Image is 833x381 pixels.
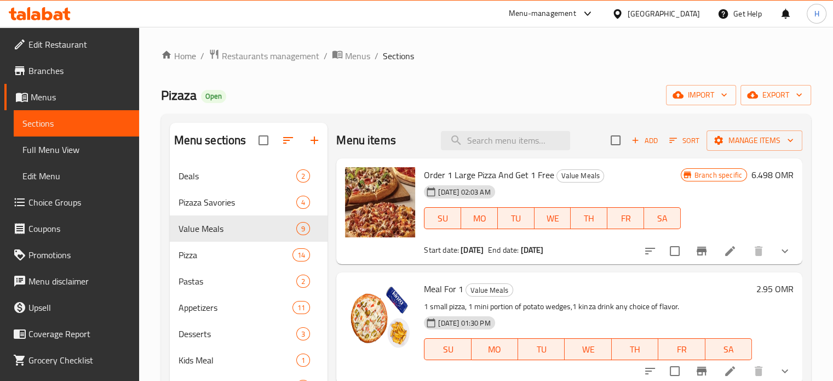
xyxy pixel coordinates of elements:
span: SU [429,342,467,357]
a: Sections [14,110,139,137]
a: Coverage Report [4,321,139,347]
button: SA [644,207,681,229]
button: SU [424,207,461,229]
button: SA [705,338,752,360]
span: export [749,88,802,102]
div: items [292,301,310,314]
span: Grocery Checklist [28,354,130,367]
li: / [324,49,328,62]
span: Manage items [715,134,794,147]
span: TH [575,211,603,226]
span: MO [466,211,493,226]
span: Start date: [424,243,459,257]
span: 4 [297,197,309,208]
span: Menu disclaimer [28,275,130,288]
span: SA [648,211,676,226]
span: Coupons [28,222,130,235]
span: Sort items [662,132,706,149]
li: / [375,49,378,62]
span: Kids Meal [179,354,297,367]
button: Add section [301,127,328,153]
button: MO [472,338,518,360]
span: Branches [28,64,130,77]
span: Value Meals [557,169,604,182]
span: WE [539,211,567,226]
span: Select to update [663,240,686,263]
span: Full Menu View [22,143,130,156]
div: Value Meals [556,169,604,183]
button: TH [571,207,607,229]
button: MO [461,207,498,229]
button: sort-choices [637,238,663,264]
div: items [296,275,310,288]
div: Appetizers11 [170,294,328,321]
div: Menu-management [509,7,576,20]
span: End date: [488,243,519,257]
div: Deals2 [170,163,328,189]
span: Meal For 1 [424,281,463,297]
svg: Show Choices [778,365,791,378]
button: delete [745,238,772,264]
button: SU [424,338,471,360]
span: TU [502,211,530,226]
span: SU [429,211,457,226]
img: Meal For 1 [345,281,415,351]
span: 1 [297,355,309,366]
span: Appetizers [179,301,293,314]
span: Value Meals [179,222,297,235]
a: Coupons [4,215,139,242]
div: Desserts3 [170,321,328,347]
span: 3 [297,329,309,339]
svg: Show Choices [778,244,791,258]
span: Upsell [28,301,130,314]
span: MO [476,342,514,357]
span: FR [612,211,640,226]
div: items [296,327,310,340]
button: Manage items [706,130,802,151]
input: search [441,131,570,150]
span: TU [522,342,560,357]
span: Coverage Report [28,327,130,340]
span: Pizza [179,248,293,261]
h6: 2.95 OMR [756,281,794,297]
span: Sort sections [275,127,301,153]
span: SA [710,342,748,357]
span: Edit Menu [22,169,130,183]
button: WE [535,207,571,229]
h2: Menu items [336,132,396,149]
span: WE [569,342,607,357]
span: 9 [297,224,309,234]
span: import [675,88,727,102]
button: FR [607,207,644,229]
button: Sort [667,132,702,149]
a: Restaurants management [209,49,319,63]
span: Pizaza Savories [179,196,297,209]
button: TU [498,207,535,229]
a: Home [161,49,196,62]
span: 2 [297,276,309,287]
a: Edit Restaurant [4,31,139,58]
span: Pastas [179,275,297,288]
span: [DATE] 02:03 AM [434,187,495,197]
span: Add [630,134,659,147]
div: Pizza14 [170,242,328,268]
a: Branches [4,58,139,84]
span: H [814,8,819,20]
div: Pastas2 [170,268,328,294]
img: Order 1 Large Pizza And Get 1 Free [345,167,415,237]
span: Deals [179,169,297,183]
span: Promotions [28,248,130,261]
span: [DATE] 01:30 PM [434,318,495,328]
span: Sections [383,49,414,62]
span: Branch specific [690,170,746,180]
span: Desserts [179,327,297,340]
div: Value Meals9 [170,215,328,242]
span: 14 [293,250,309,260]
div: Pizaza Savories4 [170,189,328,215]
